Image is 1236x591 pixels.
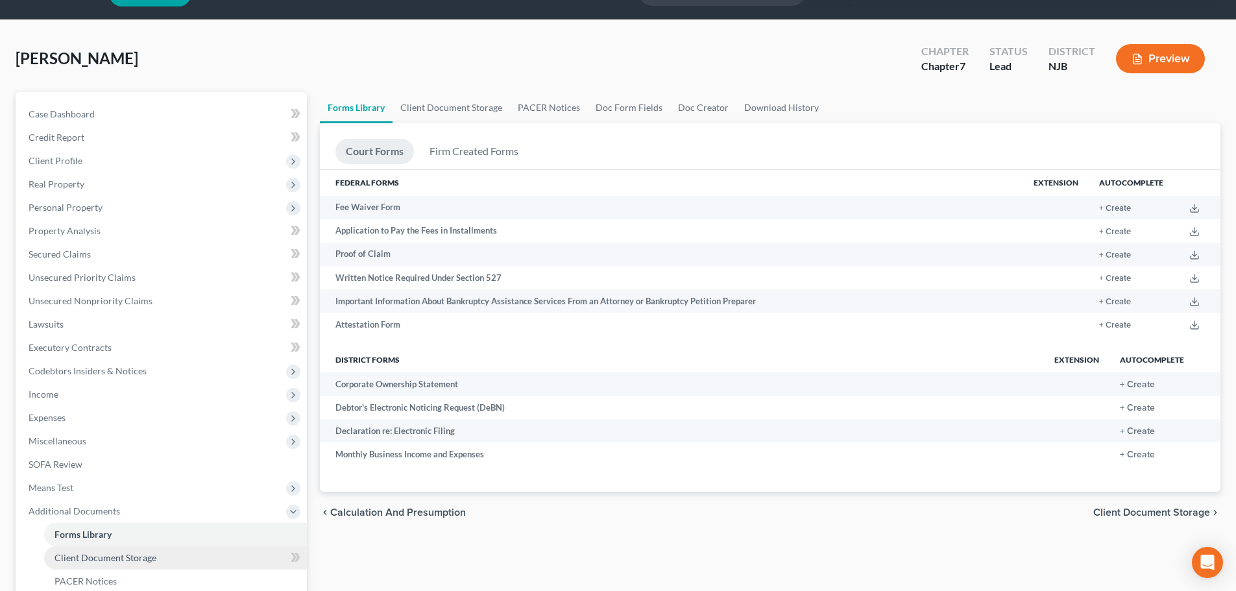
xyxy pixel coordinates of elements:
[1210,507,1220,518] i: chevron_right
[1120,380,1155,389] button: + Create
[18,453,307,476] a: SOFA Review
[960,60,965,72] span: 7
[320,170,1023,196] th: Federal Forms
[921,59,969,74] div: Chapter
[1099,298,1131,306] button: + Create
[55,575,117,586] span: PACER Notices
[44,546,307,570] a: Client Document Storage
[320,419,1044,442] td: Declaration re: Electronic Filing
[55,552,156,563] span: Client Document Storage
[1093,507,1220,518] button: Client Document Storage chevron_right
[29,295,152,306] span: Unsecured Nonpriority Claims
[1089,170,1174,196] th: Autocomplete
[18,243,307,266] a: Secured Claims
[335,139,414,164] a: Court Forms
[29,155,82,166] span: Client Profile
[29,412,66,423] span: Expenses
[1099,274,1131,283] button: + Create
[320,92,393,123] a: Forms Library
[29,482,73,493] span: Means Test
[1192,547,1223,578] div: Open Intercom Messenger
[989,44,1028,59] div: Status
[18,266,307,289] a: Unsecured Priority Claims
[1099,228,1131,236] button: + Create
[736,92,827,123] a: Download History
[1023,170,1089,196] th: Extension
[670,92,736,123] a: Doc Creator
[18,126,307,149] a: Credit Report
[1120,450,1155,459] button: + Create
[18,103,307,126] a: Case Dashboard
[29,365,147,376] span: Codebtors Insiders & Notices
[29,108,95,119] span: Case Dashboard
[320,507,330,518] i: chevron_left
[16,49,138,67] span: [PERSON_NAME]
[330,507,466,518] span: Calculation and Presumption
[1099,251,1131,259] button: + Create
[18,289,307,313] a: Unsecured Nonpriority Claims
[320,289,1023,313] td: Important Information About Bankruptcy Assistance Services From an Attorney or Bankruptcy Petitio...
[921,44,969,59] div: Chapter
[588,92,670,123] a: Doc Form Fields
[419,139,529,164] a: Firm Created Forms
[320,346,1044,372] th: District forms
[1109,346,1194,372] th: Autocomplete
[393,92,510,123] a: Client Document Storage
[29,342,112,353] span: Executory Contracts
[1048,44,1095,59] div: District
[510,92,588,123] a: PACER Notices
[29,389,58,400] span: Income
[55,529,112,540] span: Forms Library
[320,196,1023,219] td: Fee Waiver Form
[1120,427,1155,436] button: + Create
[320,396,1044,419] td: Debtor's Electronic Noticing Request (DeBN)
[29,435,86,446] span: Miscellaneous
[320,372,1044,396] td: Corporate Ownership Statement
[29,225,101,236] span: Property Analysis
[29,272,136,283] span: Unsecured Priority Claims
[320,507,466,518] button: chevron_left Calculation and Presumption
[320,313,1023,336] td: Attestation Form
[1116,44,1205,73] button: Preview
[320,266,1023,289] td: Written Notice Required Under Section 527
[29,459,82,470] span: SOFA Review
[320,442,1044,466] td: Monthly Business Income and Expenses
[1120,404,1155,413] button: + Create
[1048,59,1095,74] div: NJB
[29,248,91,259] span: Secured Claims
[18,219,307,243] a: Property Analysis
[44,523,307,546] a: Forms Library
[29,178,84,189] span: Real Property
[989,59,1028,74] div: Lead
[29,319,64,330] span: Lawsuits
[29,132,84,143] span: Credit Report
[1099,204,1131,213] button: + Create
[29,202,103,213] span: Personal Property
[18,313,307,336] a: Lawsuits
[1044,346,1109,372] th: Extension
[1093,507,1210,518] span: Client Document Storage
[18,336,307,359] a: Executory Contracts
[320,219,1023,243] td: Application to Pay the Fees in Installments
[320,243,1023,266] td: Proof of Claim
[29,505,120,516] span: Additional Documents
[1099,321,1131,330] button: + Create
